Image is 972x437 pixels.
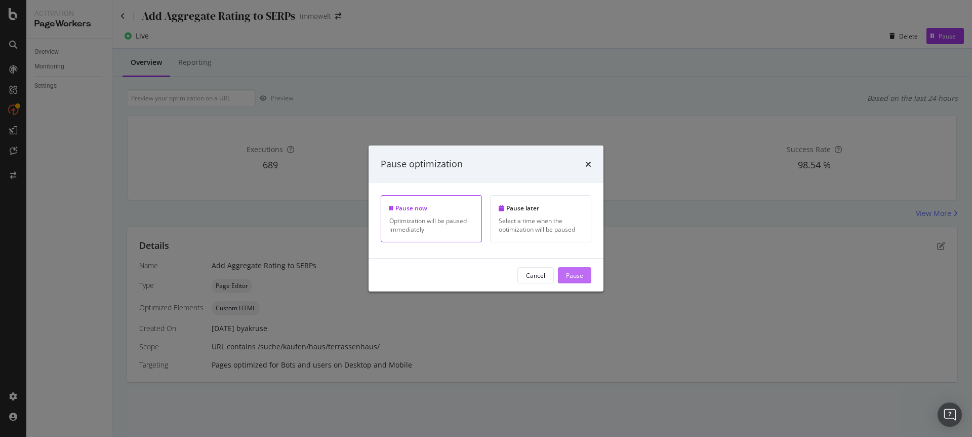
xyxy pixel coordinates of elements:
[517,267,554,283] button: Cancel
[499,216,583,234] div: Select a time when the optimization will be paused
[389,204,473,212] div: Pause now
[526,271,545,279] div: Cancel
[938,403,962,427] div: Open Intercom Messenger
[499,204,583,212] div: Pause later
[566,271,583,279] div: Pause
[381,158,463,171] div: Pause optimization
[585,158,591,171] div: times
[389,216,473,234] div: Optimization will be paused immediately
[558,267,591,283] button: Pause
[369,145,603,292] div: modal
